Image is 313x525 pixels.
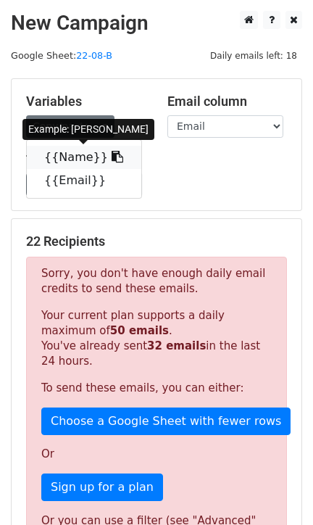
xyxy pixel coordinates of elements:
[167,94,287,109] h5: Email column
[41,381,272,396] p: To send these emails, you can either:
[205,50,302,61] a: Daily emails left: 18
[26,233,287,249] h5: 22 Recipients
[41,447,272,462] p: Or
[41,474,163,501] a: Sign up for a plan
[26,94,146,109] h5: Variables
[110,324,169,337] strong: 50 emails
[27,146,141,169] a: {{Name}}
[41,308,272,369] p: Your current plan supports a daily maximum of . You've already sent in the last 24 hours.
[41,266,272,297] p: Sorry, you don't have enough daily email credits to send these emails.
[147,339,206,352] strong: 32 emails
[27,169,141,192] a: {{Email}}
[11,50,112,61] small: Google Sheet:
[205,48,302,64] span: Daily emails left: 18
[11,11,302,36] h2: New Campaign
[41,408,291,435] a: Choose a Google Sheet with fewer rows
[241,455,313,525] iframe: Chat Widget
[22,119,154,140] div: Example: [PERSON_NAME]
[76,50,112,61] a: 22-08-B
